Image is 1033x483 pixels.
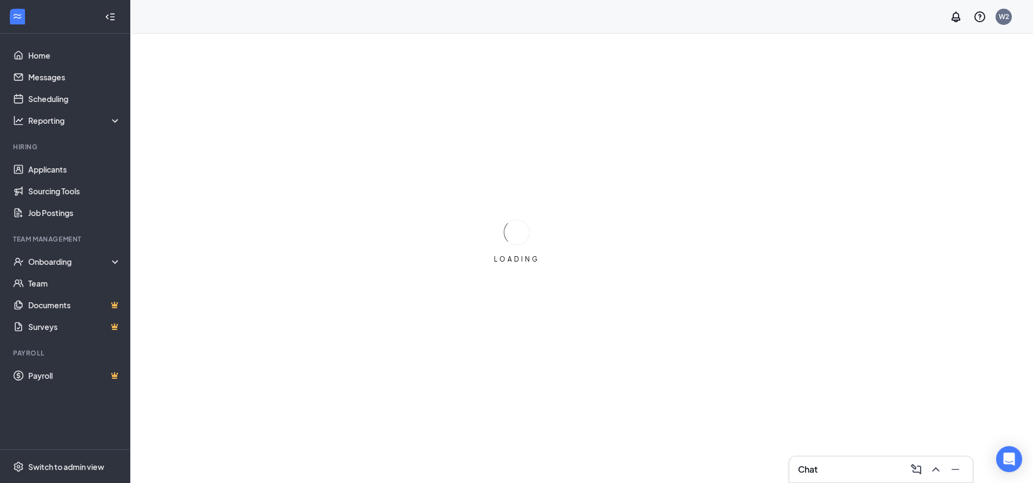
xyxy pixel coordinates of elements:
[28,294,121,316] a: DocumentsCrown
[947,461,964,478] button: Minimize
[28,202,121,224] a: Job Postings
[929,463,942,476] svg: ChevronUp
[13,234,119,244] div: Team Management
[28,365,121,386] a: PayrollCrown
[28,272,121,294] a: Team
[28,115,122,126] div: Reporting
[13,115,24,126] svg: Analysis
[908,461,925,478] button: ComposeMessage
[28,256,112,267] div: Onboarding
[28,180,121,202] a: Sourcing Tools
[28,88,121,110] a: Scheduling
[13,348,119,358] div: Payroll
[996,446,1022,472] div: Open Intercom Messenger
[13,461,24,472] svg: Settings
[973,10,986,23] svg: QuestionInfo
[490,255,544,264] div: LOADING
[13,256,24,267] svg: UserCheck
[910,463,923,476] svg: ComposeMessage
[28,66,121,88] a: Messages
[28,316,121,338] a: SurveysCrown
[949,463,962,476] svg: Minimize
[999,12,1009,21] div: W2
[13,142,119,151] div: Hiring
[949,10,962,23] svg: Notifications
[28,461,104,472] div: Switch to admin view
[105,11,116,22] svg: Collapse
[12,11,23,22] svg: WorkstreamLogo
[798,463,817,475] h3: Chat
[28,45,121,66] a: Home
[28,158,121,180] a: Applicants
[927,461,945,478] button: ChevronUp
